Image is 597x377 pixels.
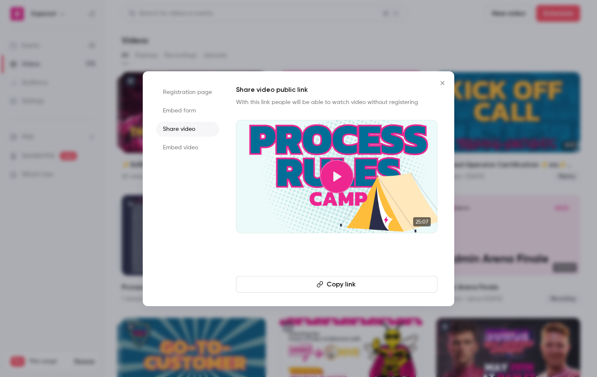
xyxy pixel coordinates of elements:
[434,75,451,91] button: Close
[236,276,437,293] button: Copy link
[413,217,431,226] span: 25:07
[156,103,219,118] li: Embed form
[156,122,219,137] li: Share video
[236,85,437,95] h1: Share video public link
[156,85,219,100] li: Registration page
[236,120,437,233] a: 25:07
[236,98,437,107] p: With this link people will be able to watch video without registering
[156,140,219,155] li: Embed video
